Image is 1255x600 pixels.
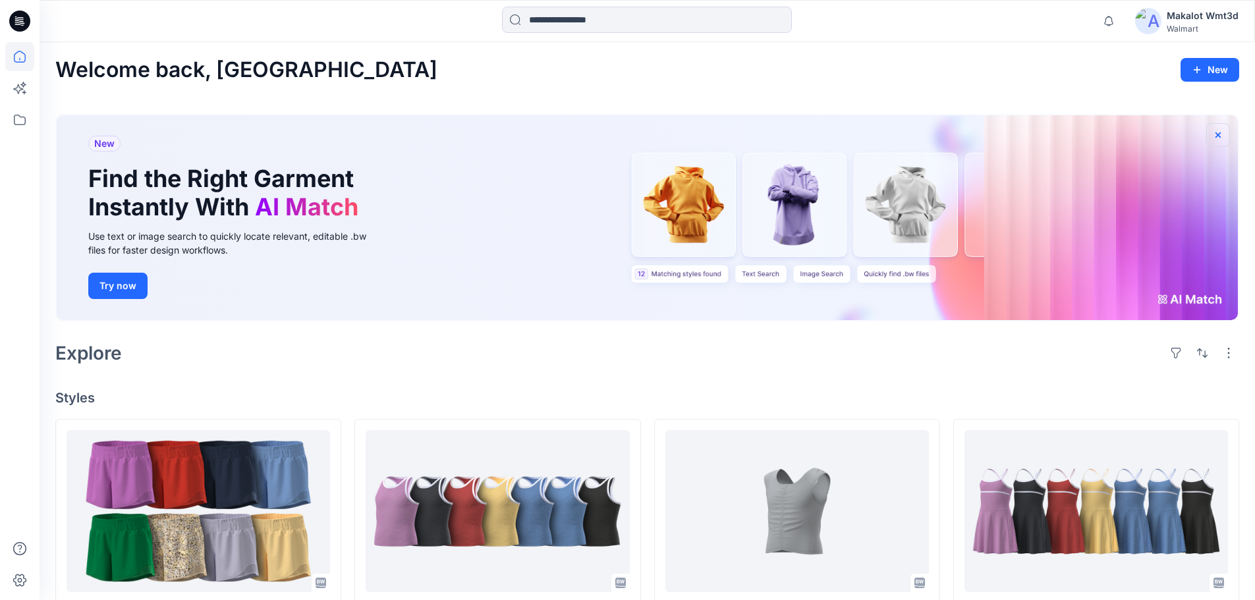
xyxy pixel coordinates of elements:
[55,342,122,364] h2: Explore
[1181,58,1239,82] button: New
[255,192,358,221] span: AI Match
[1167,8,1239,24] div: Makalot Wmt3d
[1167,24,1239,34] div: Walmart
[366,430,629,593] a: WMT26C3G23 BUTTERCORE TANK
[94,136,115,151] span: New
[67,430,330,593] a: 022125 RUN SHORT
[55,390,1239,406] h4: Styles
[665,430,929,593] a: WMT26C3G14 OPT1 BUTTER TANK
[88,229,385,257] div: Use text or image search to quickly locate relevant, editable .bw files for faster design workflows.
[964,430,1228,593] a: WMT26C3G29 BUTTERCORE DRESS
[1135,8,1161,34] img: avatar
[88,273,148,299] button: Try now
[55,58,437,82] h2: Welcome back, [GEOGRAPHIC_DATA]
[88,165,365,221] h1: Find the Right Garment Instantly With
